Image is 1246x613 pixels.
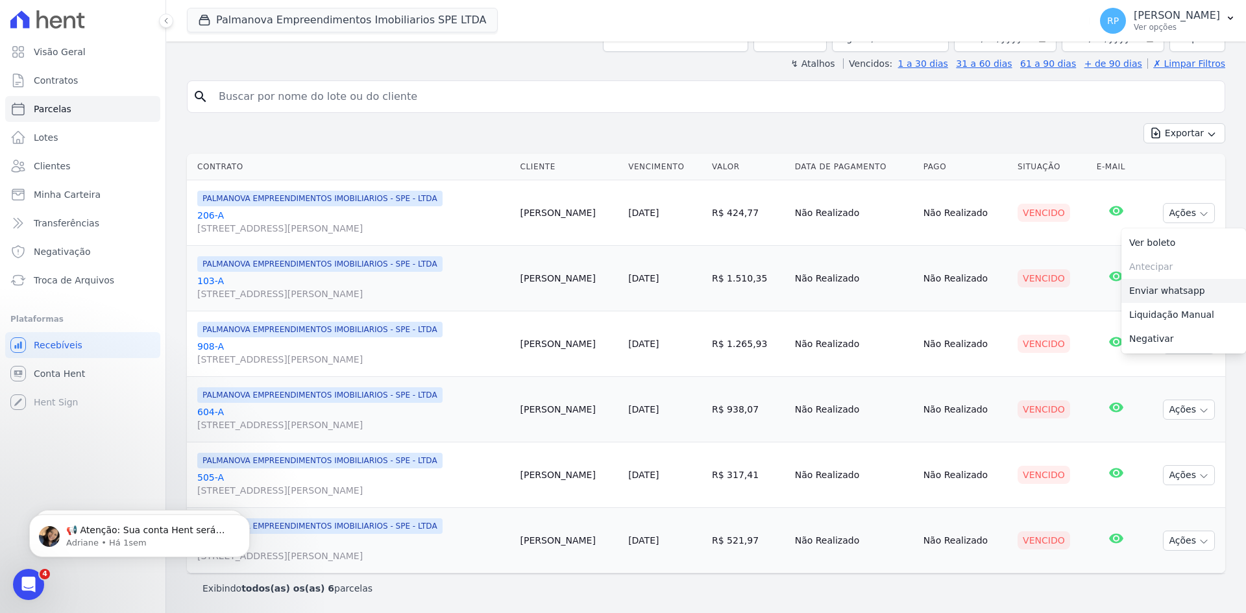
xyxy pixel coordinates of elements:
a: Conta Hent [5,361,160,387]
a: Lotes [5,125,160,150]
td: Não Realizado [790,442,918,508]
td: R$ 317,41 [707,442,790,508]
span: [STREET_ADDRESS][PERSON_NAME] [197,418,510,431]
span: [STREET_ADDRESS][PERSON_NAME] [197,484,510,497]
td: R$ 1.265,93 [707,311,790,377]
span: Lotes [34,131,58,144]
td: Não Realizado [790,180,918,246]
a: Liquidação Manual [1121,303,1246,327]
span: 4 [40,569,50,579]
th: Data de Pagamento [790,154,918,180]
a: + de 90 dias [1084,58,1142,69]
a: Recebíveis [5,332,160,358]
input: Buscar por nome do lote ou do cliente [211,84,1219,110]
label: Vencidos: [843,58,892,69]
button: Exportar [1143,123,1225,143]
th: Contrato [187,154,515,180]
a: Parcelas [5,96,160,122]
span: PALMANOVA EMPREENDIMENTOS IMOBILIARIOS - SPE - LTDA [197,387,443,403]
button: RP [PERSON_NAME] Ver opções [1090,3,1246,39]
a: [DATE] [628,339,659,349]
button: Ações [1163,400,1215,420]
a: Enviar whatsapp [1121,279,1246,303]
a: 202-A[STREET_ADDRESS][PERSON_NAME] [197,536,510,562]
a: [DATE] [628,208,659,218]
a: 206-A[STREET_ADDRESS][PERSON_NAME] [197,209,510,235]
td: Não Realizado [918,442,1012,508]
p: Exibindo parcelas [202,582,373,595]
a: 31 a 60 dias [956,58,1012,69]
span: Parcelas [34,102,71,115]
span: [STREET_ADDRESS][PERSON_NAME] [197,549,510,562]
th: Valor [707,154,790,180]
span: Transferências [34,217,99,230]
a: Negativar [1121,327,1246,351]
th: Vencimento [623,154,707,180]
div: Plataformas [10,311,155,327]
td: Não Realizado [918,377,1012,442]
span: Visão Geral [34,45,86,58]
span: [STREET_ADDRESS][PERSON_NAME] [197,353,510,366]
a: Contratos [5,67,160,93]
td: Não Realizado [918,311,1012,377]
button: Palmanova Empreendimentos Imobiliarios SPE LTDA [187,8,498,32]
span: Troca de Arquivos [34,274,114,287]
div: Vencido [1018,204,1070,222]
a: Ver boleto [1121,231,1246,255]
th: Cliente [515,154,624,180]
span: PALMANOVA EMPREENDIMENTOS IMOBILIARIOS - SPE - LTDA [197,453,443,468]
a: 1 a 30 dias [898,58,948,69]
td: [PERSON_NAME] [515,311,624,377]
td: R$ 424,77 [707,180,790,246]
a: Minha Carteira [5,182,160,208]
span: PALMANOVA EMPREENDIMENTOS IMOBILIARIOS - SPE - LTDA [197,322,443,337]
a: 604-A[STREET_ADDRESS][PERSON_NAME] [197,405,510,431]
div: Vencido [1018,466,1070,484]
td: Não Realizado [918,180,1012,246]
button: Ações [1163,531,1215,551]
p: Ver opções [1134,22,1220,32]
span: Negativação [34,245,91,258]
i: search [193,89,208,104]
th: Pago [918,154,1012,180]
span: PALMANOVA EMPREENDIMENTOS IMOBILIARIOS - SPE - LTDA [197,256,443,272]
span: Clientes [34,160,70,173]
div: Vencido [1018,269,1070,287]
td: [PERSON_NAME] [515,442,624,508]
td: Não Realizado [918,508,1012,573]
span: Contratos [34,74,78,87]
a: Transferências [5,210,160,236]
a: Visão Geral [5,39,160,65]
label: ↯ Atalhos [790,58,835,69]
a: [DATE] [628,404,659,415]
td: [PERSON_NAME] [515,377,624,442]
button: Ações [1163,203,1215,223]
a: 505-A[STREET_ADDRESS][PERSON_NAME] [197,471,510,497]
a: 908-A[STREET_ADDRESS][PERSON_NAME] [197,340,510,366]
span: Conta Hent [34,367,85,380]
a: 61 a 90 dias [1020,58,1076,69]
button: Ações [1163,465,1215,485]
span: PALMANOVA EMPREENDIMENTOS IMOBILIARIOS - SPE - LTDA [197,518,443,534]
span: [STREET_ADDRESS][PERSON_NAME] [197,222,510,235]
span: [STREET_ADDRESS][PERSON_NAME] [197,287,510,300]
td: [PERSON_NAME] [515,508,624,573]
div: Vencido [1018,400,1070,418]
span: PALMANOVA EMPREENDIMENTOS IMOBILIARIOS - SPE - LTDA [197,191,443,206]
td: Não Realizado [790,377,918,442]
td: [PERSON_NAME] [515,246,624,311]
p: [PERSON_NAME] [1134,9,1220,22]
span: Recebíveis [34,339,82,352]
a: [DATE] [628,273,659,283]
div: Vencido [1018,335,1070,353]
td: R$ 938,07 [707,377,790,442]
td: Não Realizado [918,246,1012,311]
b: todos(as) os(as) 6 [241,583,334,594]
a: Negativação [5,239,160,265]
a: 103-A[STREET_ADDRESS][PERSON_NAME] [197,274,510,300]
span: Antecipar [1121,255,1246,279]
a: Troca de Arquivos [5,267,160,293]
span: RP [1107,16,1119,25]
